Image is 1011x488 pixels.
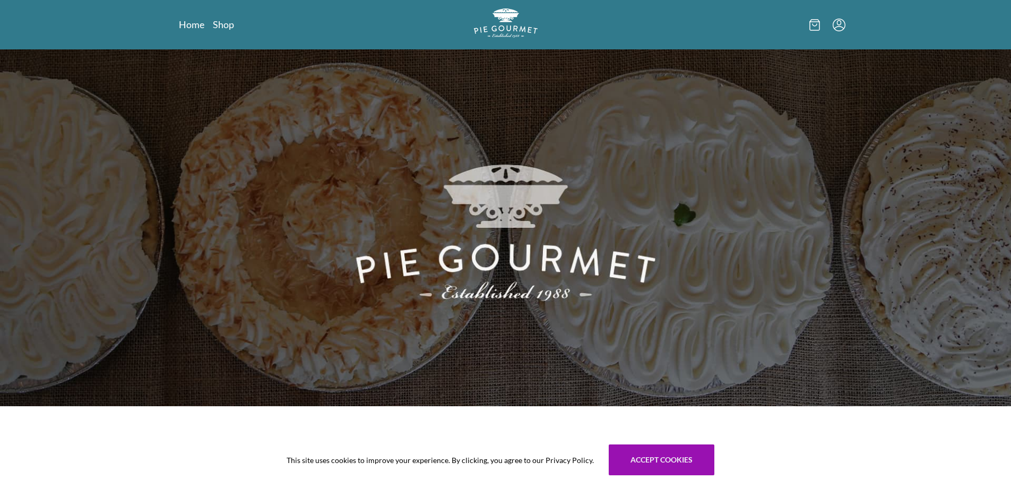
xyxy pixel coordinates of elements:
a: Home [179,18,204,31]
a: Shop [213,18,234,31]
button: Menu [833,19,845,31]
button: Accept cookies [609,444,714,475]
span: This site uses cookies to improve your experience. By clicking, you agree to our Privacy Policy. [287,455,594,466]
a: Logo [474,8,538,41]
img: logo [474,8,538,38]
